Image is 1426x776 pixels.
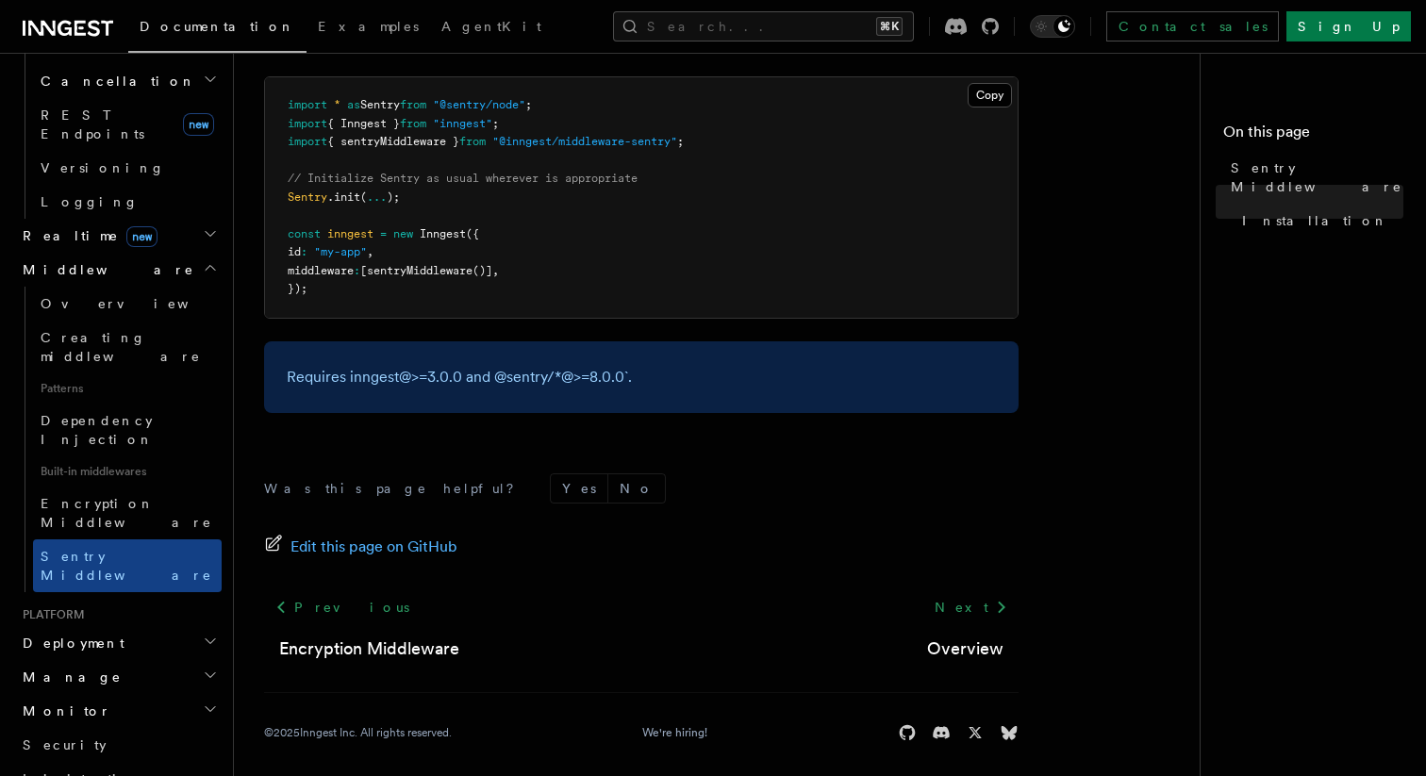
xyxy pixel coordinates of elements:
[327,135,459,148] span: { sentryMiddleware }
[459,135,486,148] span: from
[1223,151,1403,204] a: Sentry Middleware
[264,534,457,560] a: Edit this page on GitHub
[15,702,111,720] span: Monitor
[288,282,307,295] span: });
[288,117,327,130] span: import
[360,98,400,111] span: Sentry
[347,98,360,111] span: as
[33,64,222,98] button: Cancellation
[288,98,327,111] span: import
[279,636,459,662] a: Encryption Middleware
[360,190,367,204] span: (
[33,185,222,219] a: Logging
[923,590,1019,624] a: Next
[15,219,222,253] button: Realtimenew
[613,11,914,41] button: Search...⌘K
[264,725,452,740] div: © 2025 Inngest Inc. All rights reserved.
[420,227,466,240] span: Inngest
[288,245,301,258] span: id
[433,117,492,130] span: "inngest"
[876,17,903,36] kbd: ⌘K
[287,364,996,390] p: Requires inngest@>=3.0.0 and @sentry/*@>=8.0.0`.
[968,83,1012,107] button: Copy
[15,607,85,622] span: Platform
[15,253,222,287] button: Middleware
[525,98,532,111] span: ;
[15,626,222,660] button: Deployment
[430,6,553,51] a: AgentKit
[140,19,295,34] span: Documentation
[927,636,1003,662] a: Overview
[1223,121,1403,151] h4: On this page
[126,226,158,247] span: new
[433,98,525,111] span: "@sentry/node"
[360,264,367,277] span: [
[41,549,212,583] span: Sentry Middleware
[1106,11,1279,41] a: Contact sales
[492,117,499,130] span: ;
[354,264,360,277] span: :
[33,487,222,539] a: Encryption Middleware
[380,227,387,240] span: =
[551,474,607,503] button: Yes
[264,479,527,498] p: Was this page helpful?
[677,135,684,148] span: ;
[608,474,665,503] button: No
[318,19,419,34] span: Examples
[15,728,222,762] a: Security
[492,264,499,277] span: ,
[1235,204,1403,238] a: Installation
[642,725,707,740] a: We're hiring!
[33,404,222,456] a: Dependency Injection
[15,287,222,592] div: Middleware
[41,330,201,364] span: Creating middleware
[23,737,107,752] span: Security
[473,264,492,277] span: ()]
[41,194,139,209] span: Logging
[264,590,420,624] a: Previous
[33,98,222,151] a: REST Endpointsnew
[33,151,222,185] a: Versioning
[367,245,373,258] span: ,
[367,190,387,204] span: ...
[307,6,430,51] a: Examples
[327,190,360,204] span: .init
[15,260,194,279] span: Middleware
[15,634,124,652] span: Deployment
[327,117,400,130] span: { Inngest }
[41,413,154,447] span: Dependency Injection
[128,6,307,53] a: Documentation
[33,287,222,321] a: Overview
[314,245,367,258] span: "my-app"
[288,190,327,204] span: Sentry
[1231,158,1403,196] span: Sentry Middleware
[41,160,165,175] span: Versioning
[301,245,307,258] span: :
[492,135,677,148] span: "@inngest/middleware-sentry"
[41,496,212,530] span: Encryption Middleware
[41,107,144,141] span: REST Endpoints
[15,694,222,728] button: Monitor
[1242,211,1388,230] span: Installation
[288,264,354,277] span: middleware
[288,227,321,240] span: const
[466,227,479,240] span: ({
[15,660,222,694] button: Manage
[33,72,196,91] span: Cancellation
[387,190,400,204] span: );
[33,321,222,373] a: Creating middleware
[15,668,122,686] span: Manage
[327,227,373,240] span: inngest
[15,226,158,245] span: Realtime
[33,539,222,592] a: Sentry Middleware
[1030,15,1075,38] button: Toggle dark mode
[41,296,235,311] span: Overview
[441,19,541,34] span: AgentKit
[400,98,426,111] span: from
[290,534,457,560] span: Edit this page on GitHub
[393,227,413,240] span: new
[288,135,327,148] span: import
[183,113,214,136] span: new
[400,117,426,130] span: from
[33,456,222,487] span: Built-in middlewares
